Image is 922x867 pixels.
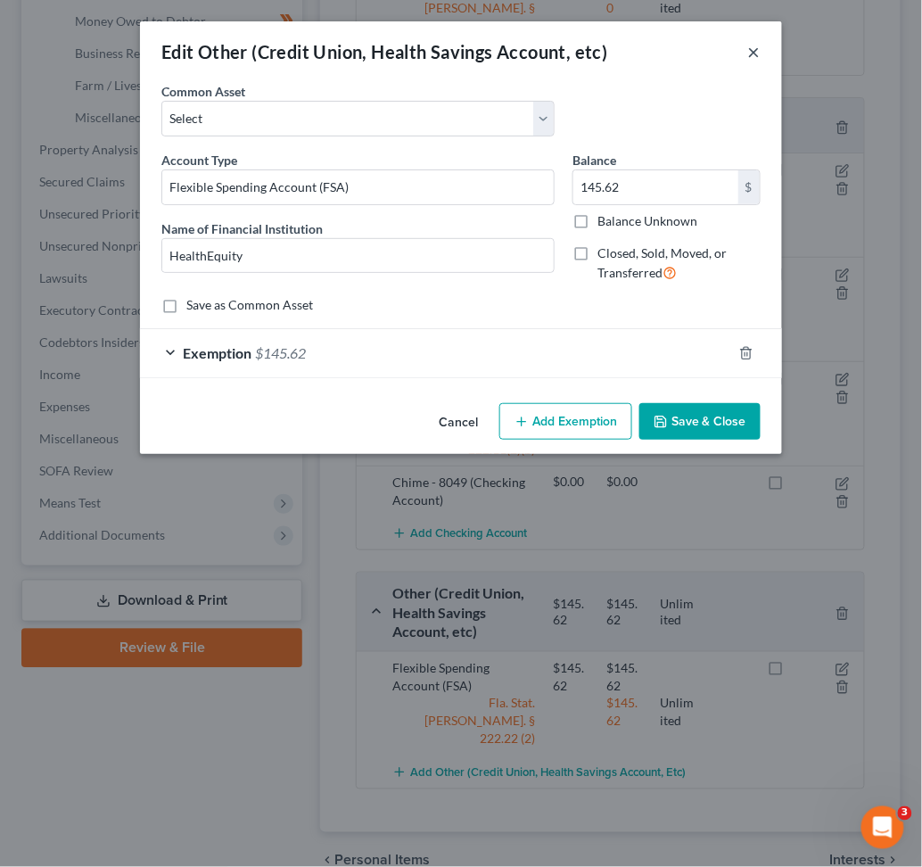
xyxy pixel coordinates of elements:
button: Cancel [424,405,492,441]
button: × [748,41,761,62]
button: Save & Close [639,403,761,441]
span: Exemption [183,344,251,361]
span: Closed, Sold, Moved, or Transferred [597,245,727,280]
input: Credit Union, HSA, etc [162,170,554,204]
div: Edit Other (Credit Union, Health Savings Account, etc) [161,39,608,64]
span: 3 [898,806,912,821]
label: Balance Unknown [597,212,697,230]
label: Balance [572,151,616,169]
button: Add Exemption [499,403,632,441]
label: Account Type [161,151,237,169]
div: $ [738,170,760,204]
label: Common Asset [161,82,245,101]
input: Enter name... [162,239,554,273]
iframe: Intercom live chat [861,806,904,849]
span: $145.62 [255,344,306,361]
label: Save as Common Asset [186,296,313,314]
input: 0.00 [573,170,738,204]
span: Name of Financial Institution [161,221,323,236]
